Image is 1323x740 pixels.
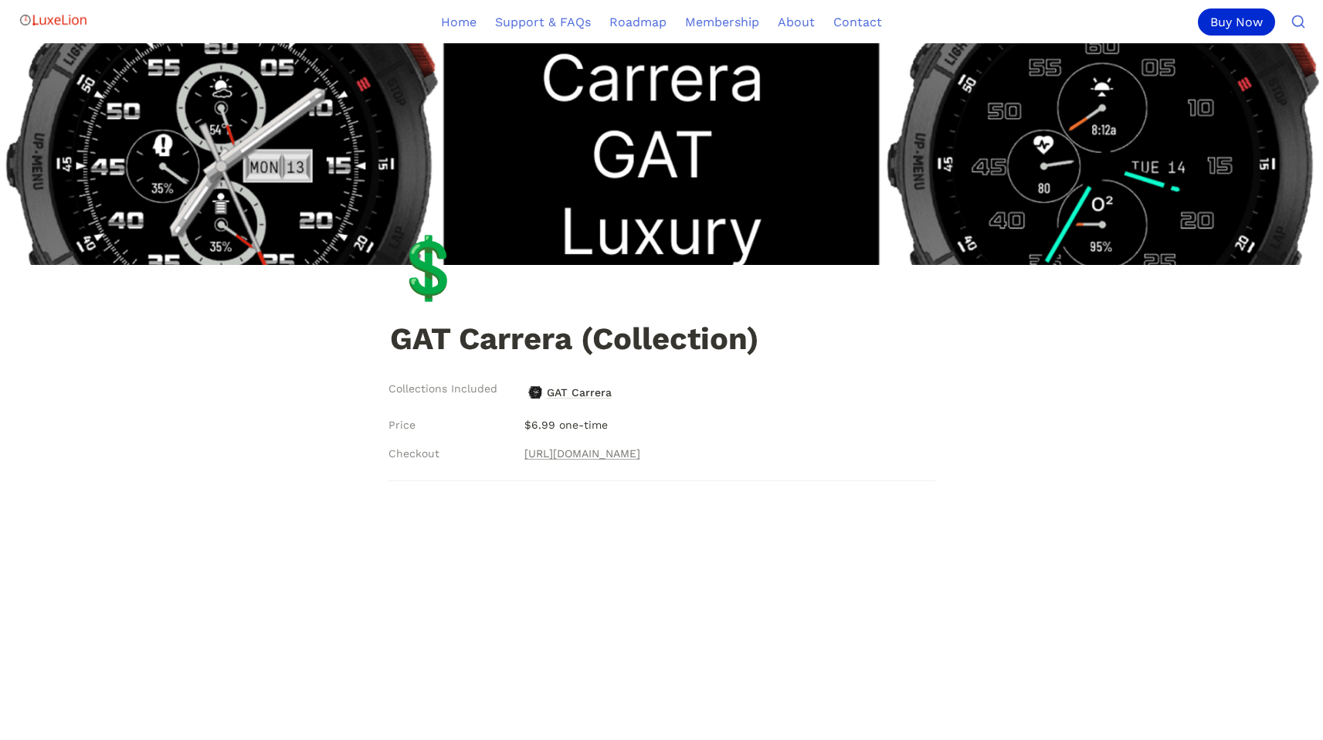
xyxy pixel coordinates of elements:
[388,417,416,433] span: Price
[518,411,935,440] p: $6.99 one-time
[19,5,88,36] img: Logo
[1198,8,1281,36] a: Buy Now
[388,381,497,397] span: Collections Included
[528,386,542,399] img: GAT Carrera
[1198,8,1275,36] div: Buy Now
[388,446,439,462] span: Checkout
[388,322,935,359] h1: GAT Carrera (Collection)
[524,380,616,405] a: GAT CarreraGAT Carrera
[524,444,640,463] a: [URL][DOMAIN_NAME]
[545,382,613,402] span: GAT Carrera
[391,238,466,298] div: 💲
